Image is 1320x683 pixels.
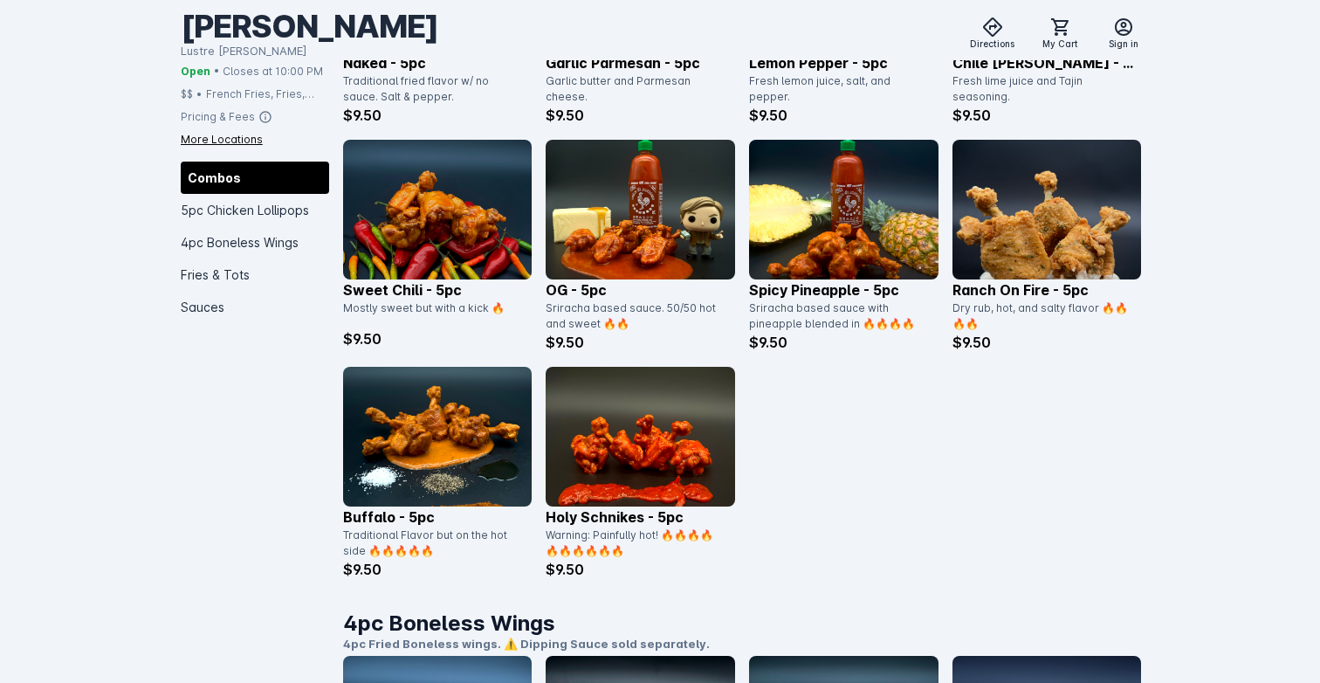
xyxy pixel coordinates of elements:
[546,140,735,279] img: catalog item
[970,38,1014,51] span: Directions
[181,86,193,101] div: $$
[343,367,533,507] img: catalog item
[343,52,533,73] p: Naked - 5pc
[546,73,725,105] div: Garlic butter and Parmesan cheese.
[749,300,928,332] div: Sriracha based sauce with pineapple blended in 🔥🔥🔥🔥
[343,528,522,559] div: Traditional Flavor but on the hot side 🔥🔥🔥🔥🔥
[546,279,735,300] p: OG - 5pc
[343,608,1141,639] h1: 4pc Boneless Wings
[214,63,323,79] span: • Closes at 10:00 PM
[952,279,1142,300] p: Ranch On Fire - 5pc
[181,193,329,225] div: 5pc Chicken Lollipops
[546,559,735,580] p: $9.50
[181,161,329,193] div: Combos
[206,86,329,101] div: French Fries, Fries, Fried Chicken, Tots, Buffalo Wings, Chicken, Wings, Fried Pickles
[749,279,938,300] p: Spicy Pineapple - 5pc
[749,73,928,105] div: Fresh lemon juice, salt, and pepper.
[546,528,725,559] div: Warning: Painfully hot! 🔥🔥🔥🔥🔥🔥🔥🔥🔥🔥
[546,507,735,528] p: Holy Schnikes - 5pc
[343,507,533,528] p: Buffalo - 5pc
[196,86,203,101] div: •
[546,300,725,332] div: Sriracha based sauce. 50/50 hot and sweet 🔥🔥
[749,52,938,73] p: Lemon Pepper - 5pc
[343,140,533,279] img: catalog item
[181,225,329,258] div: 4pc Boneless Wings
[749,140,938,279] img: catalog item
[952,140,1142,279] img: catalog item
[181,290,329,322] div: Sauces
[343,328,533,349] p: $9.50
[181,43,438,60] div: Lustre [PERSON_NAME]
[952,52,1142,73] p: Chile [PERSON_NAME] - 5pc
[343,559,533,580] p: $9.50
[546,367,735,507] img: catalog item
[343,300,522,328] div: Mostly sweet but with a kick 🔥
[749,105,938,126] p: $9.50
[181,131,263,147] div: More Locations
[181,108,255,124] div: Pricing & Fees
[181,63,210,79] span: Open
[343,636,1141,653] p: 4pc Fried Boneless wings. ⚠️ Dipping Sauce sold separately.
[546,52,735,73] p: Garlic Parmesan - 5pc
[546,105,735,126] p: $9.50
[952,300,1131,332] div: Dry rub, hot, and salty flavor 🔥🔥🔥🔥
[952,105,1142,126] p: $9.50
[343,105,533,126] p: $9.50
[749,332,938,353] p: $9.50
[952,73,1131,105] div: Fresh lime juice and Tajin seasoning.
[181,7,438,46] div: [PERSON_NAME]
[546,332,735,353] p: $9.50
[952,332,1142,353] p: $9.50
[181,258,329,290] div: Fries & Tots
[343,279,533,300] p: Sweet Chili - 5pc
[343,73,522,105] div: Traditional fried flavor w/ no sauce. Salt & pepper.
